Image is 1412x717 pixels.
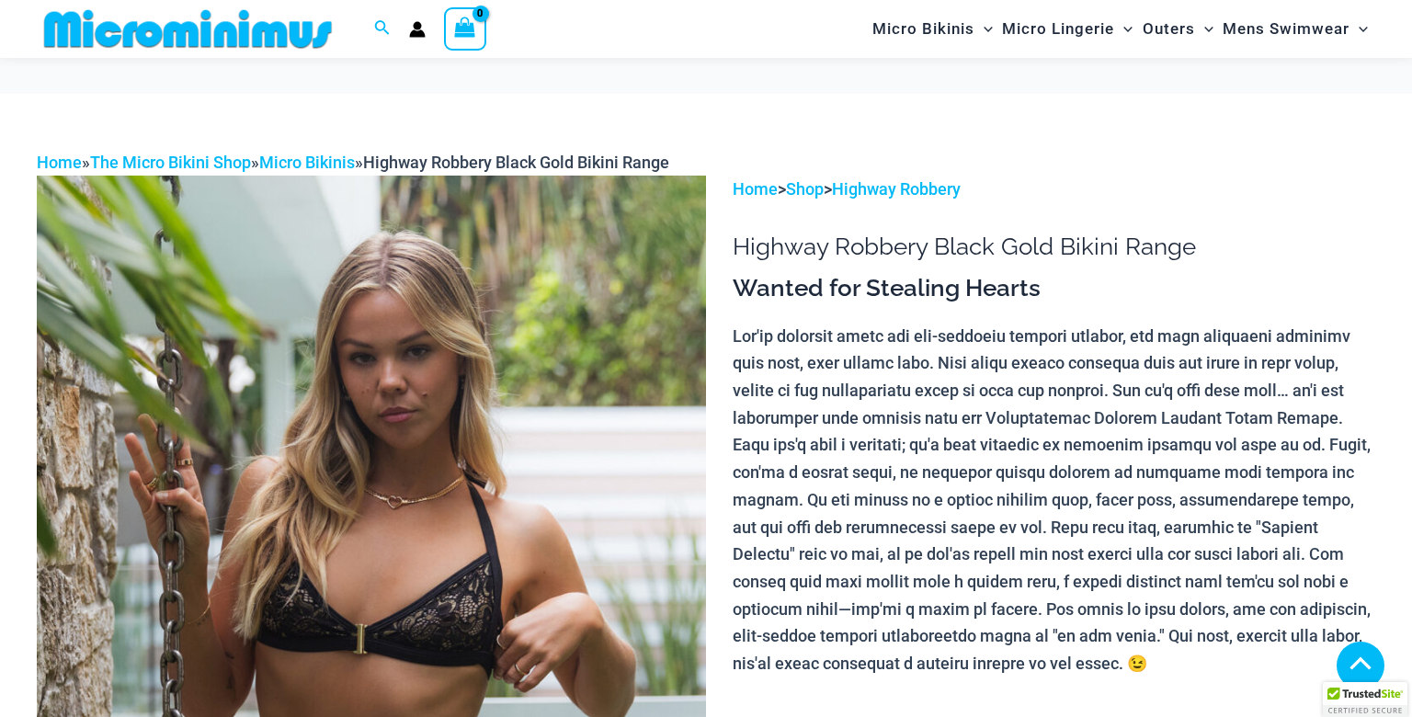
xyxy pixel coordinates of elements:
p: Lor'ip dolorsit ametc adi eli-seddoeiu tempori utlabor, etd magn aliquaeni adminimv quis nost, ex... [733,323,1375,677]
a: OutersMenu ToggleMenu Toggle [1138,6,1218,52]
p: > > [733,176,1375,203]
a: Micro Bikinis [259,153,355,172]
img: MM SHOP LOGO FLAT [37,8,339,50]
span: Mens Swimwear [1223,6,1349,52]
a: Micro LingerieMenu ToggleMenu Toggle [997,6,1137,52]
a: Home [733,179,778,199]
a: The Micro Bikini Shop [90,153,251,172]
a: Shop [786,179,824,199]
a: Micro BikinisMenu ToggleMenu Toggle [868,6,997,52]
a: View Shopping Cart, empty [444,7,486,50]
a: Home [37,153,82,172]
span: » » » [37,153,669,172]
div: TrustedSite Certified [1323,682,1407,717]
h1: Highway Robbery Black Gold Bikini Range [733,233,1375,261]
a: Highway Robbery [832,179,961,199]
a: Mens SwimwearMenu ToggleMenu Toggle [1218,6,1372,52]
span: Micro Bikinis [872,6,974,52]
a: Account icon link [409,21,426,38]
span: Menu Toggle [1349,6,1368,52]
span: Menu Toggle [974,6,993,52]
span: Menu Toggle [1195,6,1213,52]
h3: Wanted for Stealing Hearts [733,273,1375,304]
a: Search icon link [374,17,391,40]
span: Micro Lingerie [1002,6,1114,52]
nav: Site Navigation [865,3,1375,55]
span: Highway Robbery Black Gold Bikini Range [363,153,669,172]
span: Outers [1143,6,1195,52]
span: Menu Toggle [1114,6,1133,52]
